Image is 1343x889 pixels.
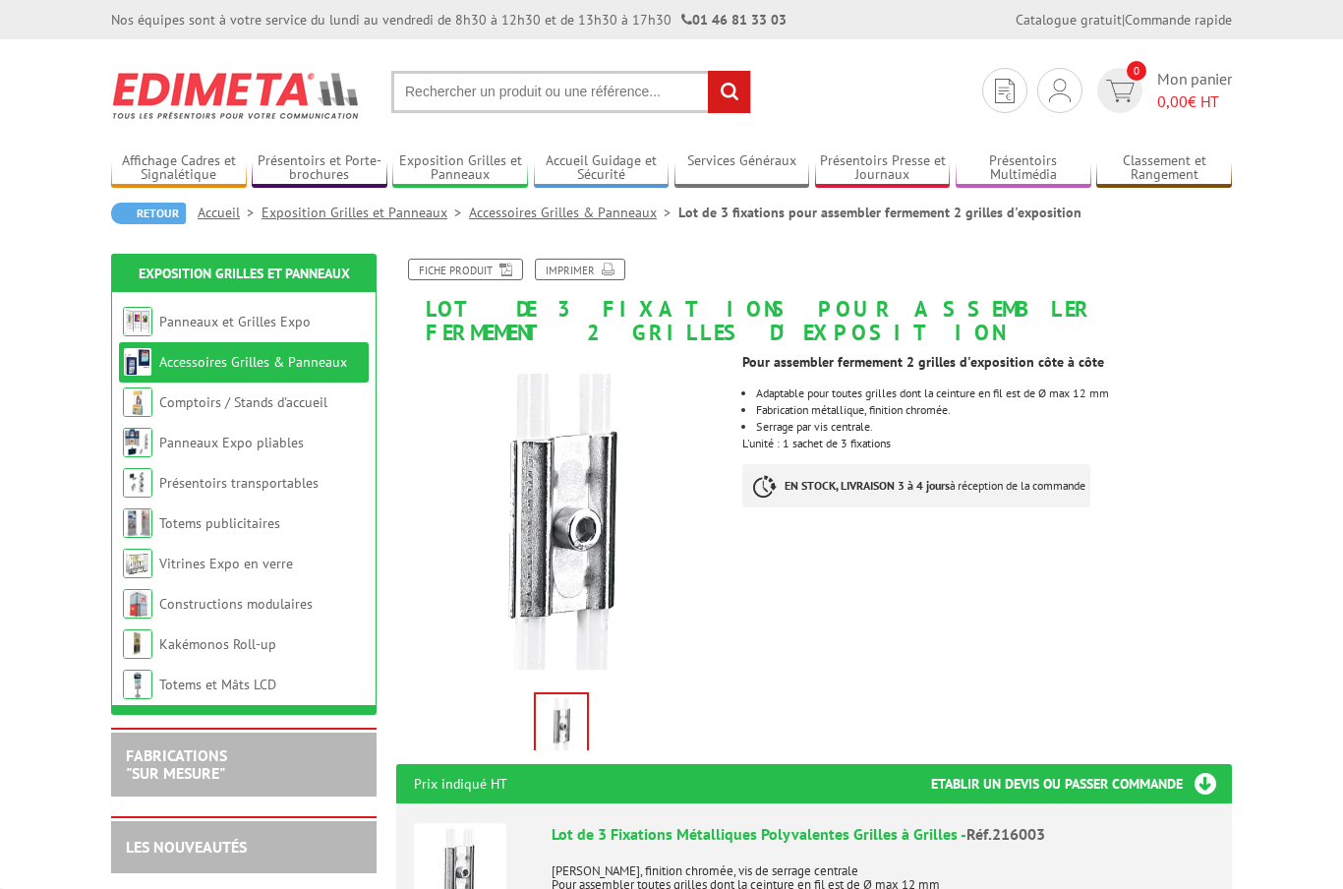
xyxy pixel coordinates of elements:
[159,393,327,411] a: Comptoirs / Stands d'accueil
[159,555,293,572] a: Vitrines Expo en verre
[1127,61,1146,81] span: 0
[956,152,1091,185] a: Présentoirs Multimédia
[1157,68,1232,113] span: Mon panier
[262,204,469,221] a: Exposition Grilles et Panneaux
[1092,68,1232,113] a: devis rapide 0 Mon panier 0,00€ HT
[995,79,1015,103] img: devis rapide
[535,259,625,280] a: Imprimer
[708,71,750,113] input: rechercher
[111,10,787,30] div: Nos équipes sont à votre service du lundi au vendredi de 8h30 à 12h30 et de 13h30 à 17h30
[111,59,362,132] img: Edimeta
[756,404,1232,416] p: Fabrication métallique, finition chromée.
[674,152,810,185] a: Services Généraux
[139,265,350,282] a: Exposition Grilles et Panneaux
[111,152,247,185] a: Affichage Cadres et Signalétique
[123,589,152,619] img: Constructions modulaires
[534,152,670,185] a: Accueil Guidage et Sécurité
[159,313,311,330] a: Panneaux et Grilles Expo
[252,152,387,185] a: Présentoirs et Porte-brochures
[742,353,1104,371] strong: Pour assembler fermement 2 grilles d'exposition côte à côte
[678,203,1081,222] li: Lot de 3 fixations pour assembler fermement 2 grilles d'exposition
[1016,11,1122,29] a: Catalogue gratuit
[123,468,152,498] img: Présentoirs transportables
[966,824,1045,844] span: Réf.216003
[931,764,1232,803] h3: Etablir un devis ou passer commande
[815,152,951,185] a: Présentoirs Presse et Journaux
[123,347,152,377] img: Accessoires Grilles & Panneaux
[1157,91,1188,111] span: 0,00
[1157,90,1232,113] span: € HT
[681,11,787,29] strong: 01 46 81 33 03
[396,354,728,685] img: accessoires_216003.jpg
[126,745,227,783] a: FABRICATIONS"Sur Mesure"
[536,694,587,755] img: accessoires_216003.jpg
[159,635,276,653] a: Kakémonos Roll-up
[123,670,152,699] img: Totems et Mâts LCD
[126,837,247,857] a: LES NOUVEAUTÉS
[159,434,304,451] a: Panneaux Expo pliables
[408,259,523,280] a: Fiche produit
[1125,11,1232,29] a: Commande rapide
[123,508,152,538] img: Totems publicitaires
[159,353,347,371] a: Accessoires Grilles & Panneaux
[123,549,152,578] img: Vitrines Expo en verre
[552,823,1214,846] div: Lot de 3 Fixations Métalliques Polyvalentes Grilles à Grilles -
[756,421,1232,433] li: Serrage par vis centrale.
[111,203,186,224] a: Retour
[159,474,319,492] a: Présentoirs transportables
[159,514,280,532] a: Totems publicitaires
[1016,10,1232,30] div: |
[123,428,152,457] img: Panneaux Expo pliables
[123,629,152,659] img: Kakémonos Roll-up
[742,344,1247,527] div: L'unité : 1 sachet de 3 fixations
[1096,152,1232,185] a: Classement et Rangement
[381,259,1247,344] h1: Lot de 3 fixations pour assembler fermement 2 grilles d'exposition
[1049,79,1071,102] img: devis rapide
[159,595,313,613] a: Constructions modulaires
[198,204,262,221] a: Accueil
[469,204,678,221] a: Accessoires Grilles & Panneaux
[785,478,950,493] strong: EN STOCK, LIVRAISON 3 à 4 jours
[742,464,1090,507] p: à réception de la commande
[1106,80,1135,102] img: devis rapide
[756,387,1232,399] p: Adaptable pour toutes grilles dont la ceinture en fil est de Ø max 12 mm
[159,676,276,693] a: Totems et Mâts LCD
[392,152,528,185] a: Exposition Grilles et Panneaux
[123,307,152,336] img: Panneaux et Grilles Expo
[123,387,152,417] img: Comptoirs / Stands d'accueil
[414,764,507,803] p: Prix indiqué HT
[391,71,751,113] input: Rechercher un produit ou une référence...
